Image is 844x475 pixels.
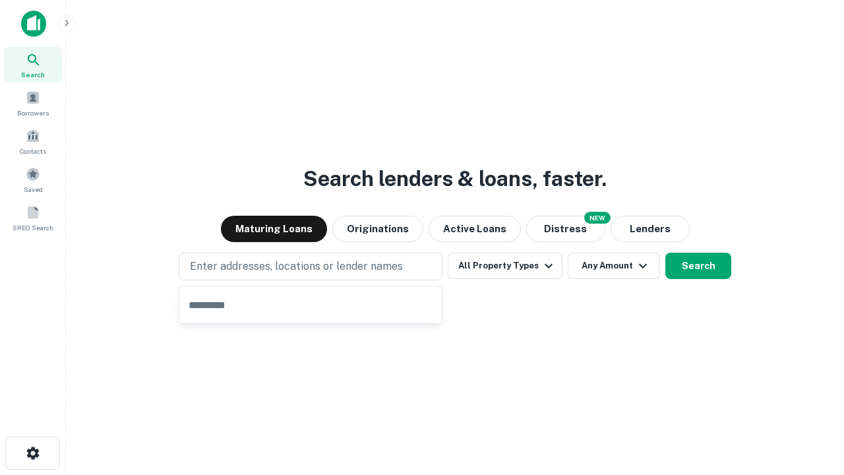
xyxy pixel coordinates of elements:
div: NEW [584,212,611,224]
iframe: Chat Widget [778,369,844,433]
button: Maturing Loans [221,216,327,242]
button: Lenders [611,216,690,242]
button: Search [665,253,731,279]
a: Search [4,47,62,82]
span: Saved [24,184,43,195]
p: Enter addresses, locations or lender names [190,259,403,274]
span: Search [21,69,45,80]
button: Any Amount [568,253,660,279]
span: SREO Search [13,222,53,233]
h3: Search lenders & loans, faster. [303,163,607,195]
button: Originations [332,216,423,242]
button: Enter addresses, locations or lender names [179,253,442,280]
button: Active Loans [429,216,521,242]
button: All Property Types [448,253,562,279]
a: Contacts [4,123,62,159]
button: Search distressed loans with lien and other non-mortgage details. [526,216,605,242]
a: SREO Search [4,200,62,236]
a: Borrowers [4,85,62,121]
span: Contacts [20,146,46,156]
span: Borrowers [17,108,49,118]
img: capitalize-icon.png [21,11,46,37]
a: Saved [4,162,62,197]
